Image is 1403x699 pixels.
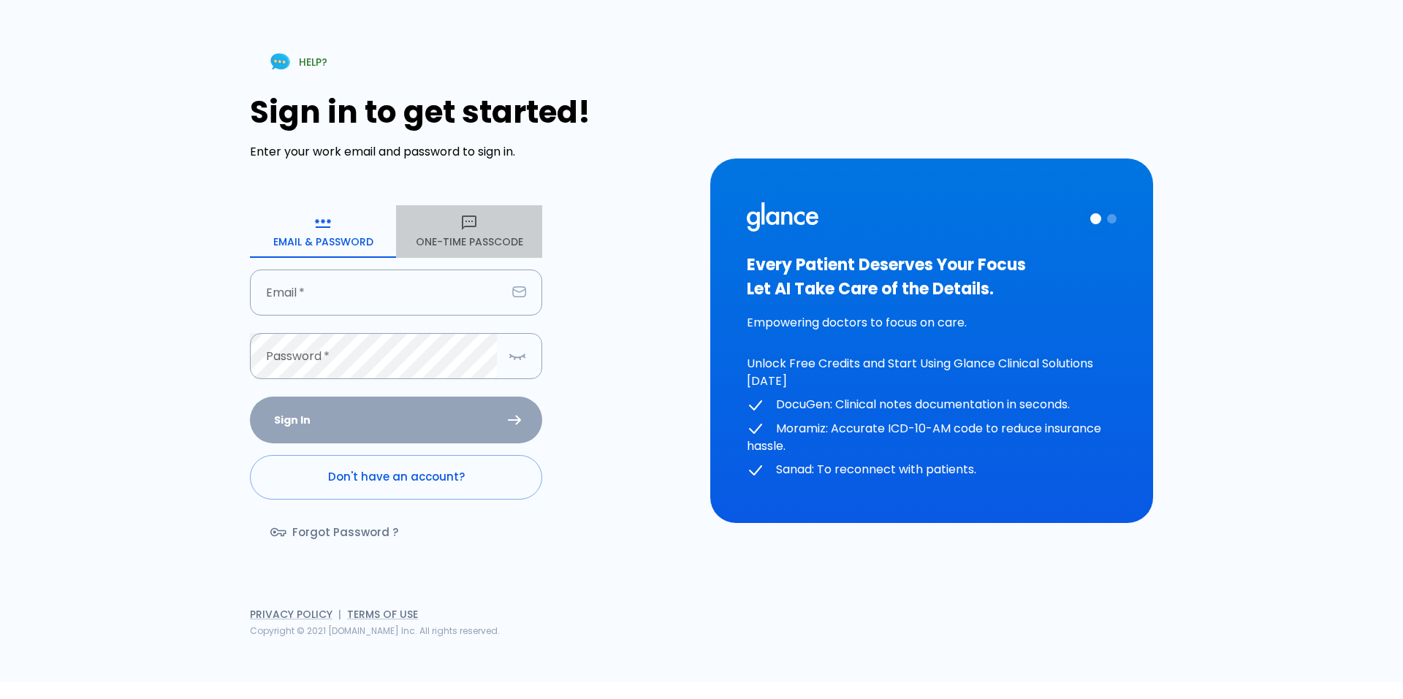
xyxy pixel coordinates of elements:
a: Don't have an account? [250,455,542,499]
p: DocuGen: Clinical notes documentation in seconds. [747,396,1117,414]
button: One-Time Passcode [396,205,542,258]
input: dr.ahmed@clinic.com [250,270,506,316]
p: Empowering doctors to focus on care. [747,314,1117,332]
h1: Sign in to get started! [250,94,693,130]
p: Sanad: To reconnect with patients. [747,461,1117,479]
p: Unlock Free Credits and Start Using Glance Clinical Solutions [DATE] [747,355,1117,390]
button: Email & Password [250,205,396,258]
p: Enter your work email and password to sign in. [250,143,693,161]
a: HELP? [250,43,345,80]
p: Moramiz: Accurate ICD-10-AM code to reduce insurance hassle. [747,420,1117,456]
span: Copyright © 2021 [DOMAIN_NAME] Inc. All rights reserved. [250,624,500,637]
img: Chat Support [267,49,293,75]
a: Forgot Password ? [250,511,422,554]
h3: Every Patient Deserves Your Focus Let AI Take Care of the Details. [747,253,1117,301]
a: Terms of Use [347,607,418,622]
a: Privacy Policy [250,607,332,622]
span: | [338,607,341,622]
